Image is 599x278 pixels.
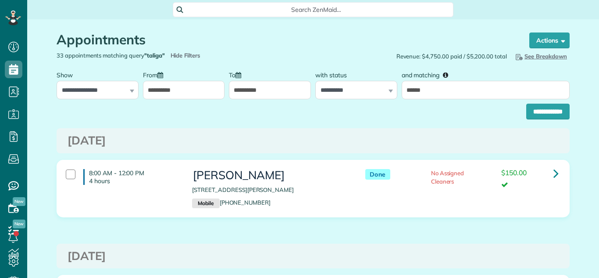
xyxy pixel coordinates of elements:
[68,250,559,263] h3: [DATE]
[192,199,219,208] small: Mobile
[514,53,567,60] span: See Breakdown
[511,51,570,61] button: See Breakdown
[13,220,25,228] span: New
[402,66,455,83] label: and matching
[83,169,179,185] h4: 8:00 AM - 12:00 PM
[396,52,507,61] span: Revenue: $4,750.00 paid / $5,200.00 total
[192,186,347,194] p: [STREET_ADDRESS][PERSON_NAME]
[89,177,179,185] p: 4 hours
[501,168,527,177] span: $150.00
[68,134,559,147] h3: [DATE]
[171,51,201,60] span: Hide Filters
[365,169,390,180] span: Done
[171,52,201,59] a: Hide Filters
[192,169,347,182] h3: [PERSON_NAME]
[144,52,165,59] strong: "taliga"
[13,197,25,206] span: New
[229,66,246,83] label: To
[143,66,168,83] label: From
[50,51,313,60] div: 33 appointments matching query
[192,199,271,206] a: Mobile[PHONE_NUMBER]
[431,170,464,185] span: No Assigned Cleaners
[57,32,513,47] h1: Appointments
[529,32,570,48] button: Actions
